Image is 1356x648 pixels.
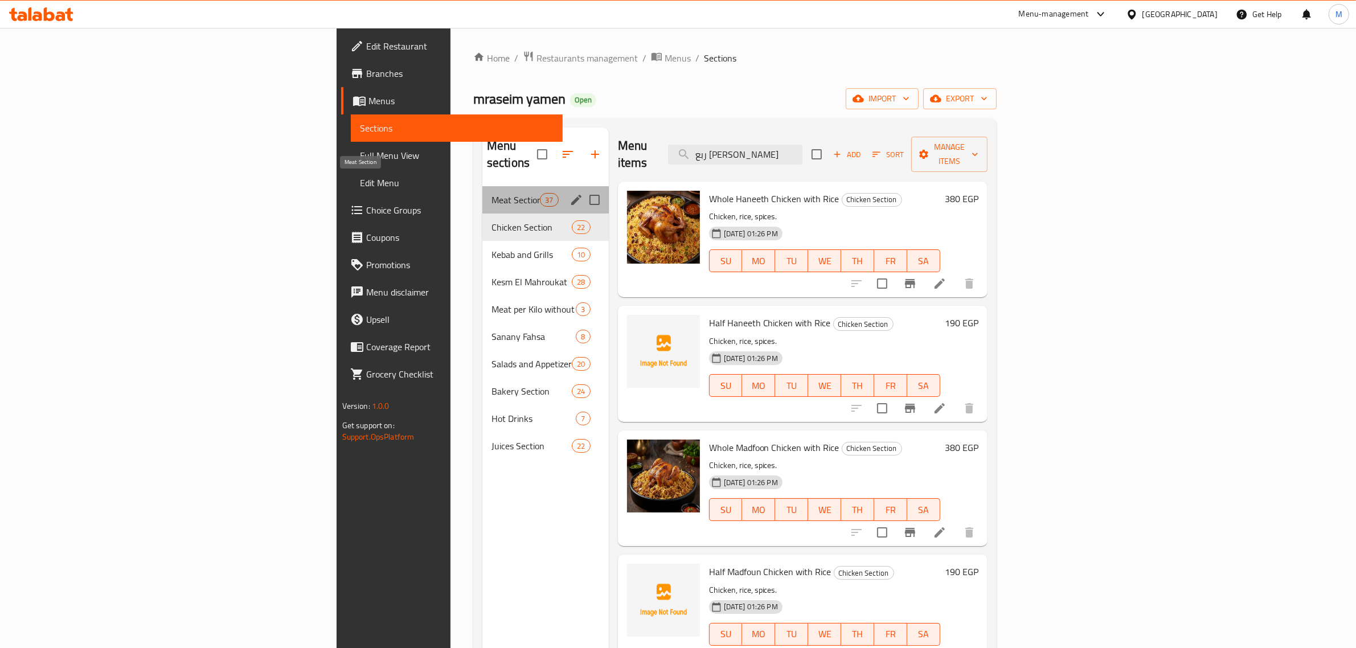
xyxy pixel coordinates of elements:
[714,378,738,394] span: SU
[834,318,893,331] span: Chicken Section
[780,626,804,642] span: TU
[829,146,865,163] button: Add
[627,315,700,388] img: Half Haneeth Chicken with Rice
[742,498,775,521] button: MO
[808,498,841,521] button: WE
[714,253,738,269] span: SU
[709,314,831,331] span: Half Haneeth Chicken with Rice
[808,623,841,646] button: WE
[627,191,700,264] img: Whole Haneeth Chicken with Rice
[709,190,839,207] span: Whole Haneeth Chicken with Rice
[719,353,783,364] span: [DATE] 01:26 PM
[627,440,700,512] img: Whole Madfoon Chicken with Rice
[341,278,563,306] a: Menu disclaimer
[775,249,808,272] button: TU
[842,193,902,207] div: Chicken Section
[482,432,609,460] div: Juices Section22
[945,315,978,331] h6: 190 EGP
[842,442,902,456] div: Chicken Section
[572,439,590,453] div: items
[896,395,924,422] button: Branch-specific-item
[719,477,783,488] span: [DATE] 01:26 PM
[932,92,988,106] span: export
[572,220,590,234] div: items
[651,51,691,65] a: Menus
[668,145,802,165] input: search
[834,567,894,580] span: Chicken Section
[491,439,572,453] span: Juices Section
[491,248,572,261] span: Kebab and Grills
[775,374,808,397] button: TU
[896,270,924,297] button: Branch-specific-item
[709,210,940,224] p: Chicken, rice, spices.
[341,251,563,278] a: Promotions
[491,412,576,425] span: Hot Drinks
[473,51,997,65] nav: breadcrumb
[572,441,589,452] span: 22
[846,626,870,642] span: TH
[665,51,691,65] span: Menus
[780,378,804,394] span: TU
[855,92,910,106] span: import
[482,182,609,464] nav: Menu sections
[360,149,554,162] span: Full Menu View
[907,623,940,646] button: SA
[813,502,837,518] span: WE
[570,93,596,107] div: Open
[709,583,940,597] p: Chicken, rice, spices.
[907,374,940,397] button: SA
[719,228,783,239] span: [DATE] 01:26 PM
[570,95,596,105] span: Open
[813,626,837,642] span: WE
[833,317,894,331] div: Chicken Section
[491,357,572,371] span: Salads and Appetizers
[805,142,829,166] span: Select section
[360,121,554,135] span: Sections
[351,169,563,196] a: Edit Menu
[341,60,563,87] a: Branches
[1019,7,1089,21] div: Menu-management
[540,195,558,206] span: 37
[714,502,738,518] span: SU
[709,249,743,272] button: SU
[841,623,874,646] button: TH
[482,405,609,432] div: Hot Drinks7
[874,623,907,646] button: FR
[709,334,940,348] p: Chicken, rice, spices.
[366,285,554,299] span: Menu disclaimer
[870,146,907,163] button: Sort
[831,148,862,161] span: Add
[879,378,903,394] span: FR
[576,330,590,343] div: items
[342,429,415,444] a: Support.OpsPlatform
[576,304,589,315] span: 3
[491,220,572,234] span: Chicken Section
[572,277,589,288] span: 28
[709,374,743,397] button: SU
[709,563,831,580] span: Half Madfoun Chicken with Rice
[920,140,978,169] span: Manage items
[874,498,907,521] button: FR
[912,378,936,394] span: SA
[780,253,804,269] span: TU
[568,191,585,208] button: edit
[912,502,936,518] span: SA
[572,384,590,398] div: items
[911,137,988,172] button: Manage items
[482,186,609,214] div: Meat Section37edit
[865,146,911,163] span: Sort items
[341,306,563,333] a: Upsell
[1335,8,1342,20] span: M
[366,313,554,326] span: Upsell
[842,442,902,455] span: Chicken Section
[808,374,841,397] button: WE
[709,623,743,646] button: SU
[530,142,554,166] span: Select all sections
[576,413,589,424] span: 7
[482,323,609,350] div: Sanany Fahsa8
[870,520,894,544] span: Select to update
[473,86,566,112] span: mraseim yamen
[366,340,554,354] span: Coverage Report
[923,88,997,109] button: export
